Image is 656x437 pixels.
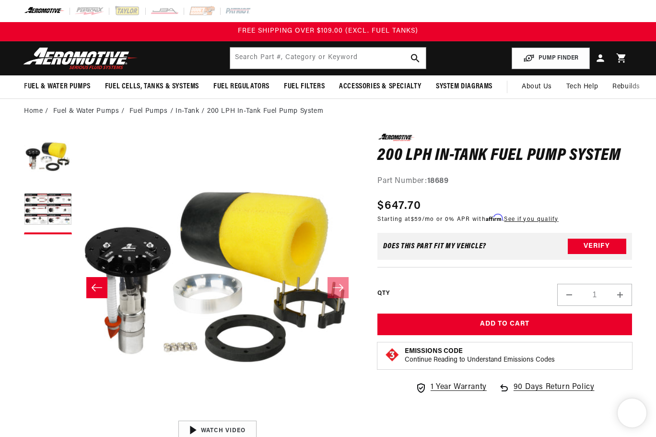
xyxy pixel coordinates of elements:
[522,83,552,90] span: About Us
[566,82,598,92] span: Tech Help
[377,175,632,188] div: Part Number:
[238,27,418,35] span: FREE SHIPPING OVER $109.00 (EXCL. FUEL TANKS)
[284,82,325,92] span: Fuel Filters
[176,106,207,117] li: In-Tank
[385,347,400,363] img: Emissions code
[405,48,426,69] button: search button
[105,82,199,92] span: Fuel Cells, Tanks & Systems
[405,348,463,355] strong: Emissions Code
[24,82,91,92] span: Fuel & Water Pumps
[339,82,422,92] span: Accessories & Specialty
[86,277,107,298] button: Slide left
[605,75,647,98] summary: Rebuilds
[512,48,590,69] button: PUMP FINDER
[415,381,487,394] a: 1 Year Warranty
[53,106,119,117] a: Fuel & Water Pumps
[504,217,558,222] a: See if you qualify - Learn more about Affirm Financing (opens in modal)
[514,381,595,403] span: 90 Days Return Policy
[332,75,429,98] summary: Accessories & Specialty
[411,217,422,222] span: $59
[515,75,559,98] a: About Us
[98,75,206,98] summary: Fuel Cells, Tanks & Systems
[612,82,640,92] span: Rebuilds
[206,75,277,98] summary: Fuel Regulators
[436,82,492,92] span: System Diagrams
[207,106,323,117] li: 200 LPH In-Tank Fuel Pump System
[129,106,168,117] a: Fuel Pumps
[24,106,632,117] nav: breadcrumbs
[17,75,98,98] summary: Fuel & Water Pumps
[568,239,626,254] button: Verify
[377,148,632,164] h1: 200 LPH In-Tank Fuel Pump System
[24,134,72,182] button: Load image 1 in gallery view
[24,106,43,117] a: Home
[328,277,349,298] button: Slide right
[21,47,141,70] img: Aeromotive
[377,314,632,335] button: Add to Cart
[377,215,558,224] p: Starting at /mo or 0% APR with .
[213,82,269,92] span: Fuel Regulators
[277,75,332,98] summary: Fuel Filters
[230,48,425,69] input: Search by Part Number, Category or Keyword
[405,347,555,364] button: Emissions CodeContinue Reading to Understand Emissions Codes
[431,381,487,394] span: 1 Year Warranty
[486,214,503,221] span: Affirm
[383,243,486,250] div: Does This part fit My vehicle?
[377,290,389,298] label: QTY
[405,356,555,364] p: Continue Reading to Understand Emissions Codes
[24,186,72,234] button: Load image 2 in gallery view
[427,177,449,185] strong: 18689
[559,75,605,98] summary: Tech Help
[498,381,595,403] a: 90 Days Return Policy
[429,75,500,98] summary: System Diagrams
[377,197,421,215] span: $647.70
